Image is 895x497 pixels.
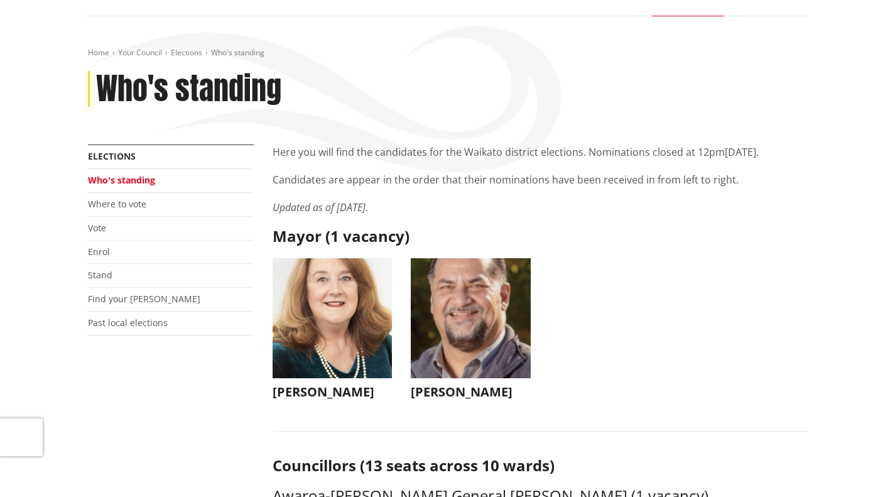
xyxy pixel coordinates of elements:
h3: [PERSON_NAME] [273,385,393,400]
a: Vote [88,222,106,234]
a: Stand [88,269,112,281]
a: Where to vote [88,198,146,210]
a: Past local elections [88,317,168,329]
p: Candidates are appear in the order that their nominations have been received in from left to right. [273,172,808,187]
span: Who's standing [211,47,264,58]
img: WO-M__CHURCH_J__UwGuY [273,258,393,378]
a: Who's standing [88,174,155,186]
button: [PERSON_NAME] [273,258,393,406]
a: Elections [171,47,202,58]
p: Here you will find the candidates for the Waikato district elections. Nominations closed at 12pm[... [273,145,808,160]
button: [PERSON_NAME] [411,258,531,406]
h1: Who's standing [96,71,281,107]
strong: Councillors (13 seats across 10 wards) [273,455,555,476]
nav: breadcrumb [88,48,808,58]
a: Your Council [118,47,162,58]
a: Enrol [88,246,110,258]
a: Find your [PERSON_NAME] [88,293,200,305]
a: Home [88,47,109,58]
iframe: Messenger Launcher [837,444,882,489]
img: WO-M__BECH_A__EWN4j [411,258,531,378]
h3: [PERSON_NAME] [411,385,531,400]
a: Elections [88,150,136,162]
strong: Mayor (1 vacancy) [273,226,410,246]
em: Updated as of [DATE]. [273,200,368,214]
